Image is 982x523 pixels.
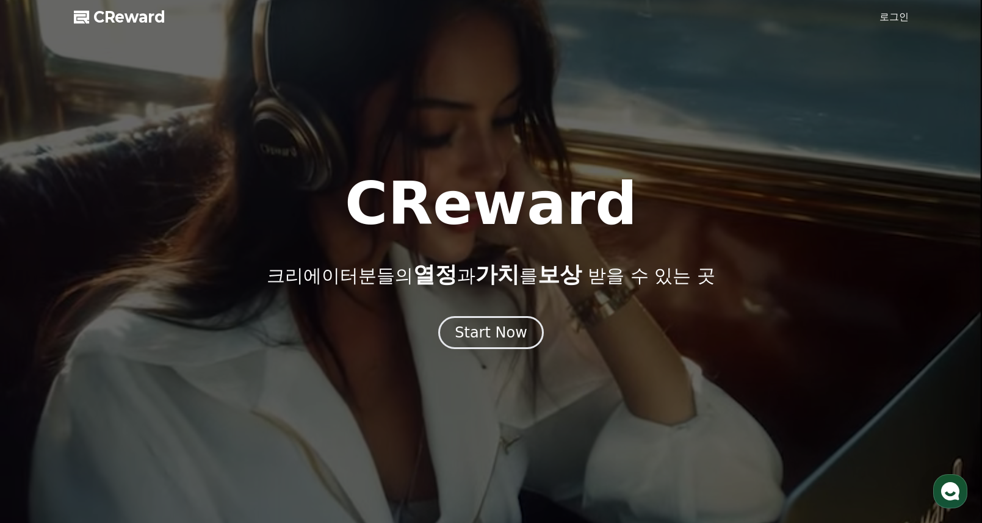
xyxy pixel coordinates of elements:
a: Start Now [438,328,544,340]
span: 대화 [112,406,126,416]
a: 로그인 [879,10,909,24]
div: Start Now [455,323,527,342]
span: 설정 [189,405,203,415]
a: 홈 [4,387,81,417]
a: 대화 [81,387,157,417]
h1: CReward [345,175,637,233]
span: 보상 [538,262,582,287]
span: 가치 [475,262,519,287]
a: CReward [74,7,165,27]
button: Start Now [438,316,544,349]
span: CReward [93,7,165,27]
p: 크리에이터분들의 과 를 받을 수 있는 곳 [267,262,715,287]
span: 열정 [413,262,457,287]
a: 설정 [157,387,234,417]
span: 홈 [38,405,46,415]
